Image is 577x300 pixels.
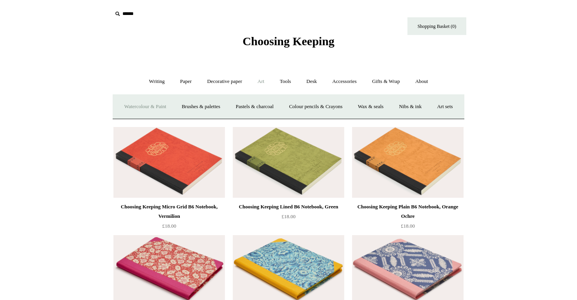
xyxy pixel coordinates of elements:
[228,96,281,117] a: Pastels & charcoal
[113,127,225,198] img: Choosing Keeping Micro Grid B6 Notebook, Vermilion
[113,127,225,198] a: Choosing Keeping Micro Grid B6 Notebook, Vermilion Choosing Keeping Micro Grid B6 Notebook, Vermi...
[352,127,464,198] img: Choosing Keeping Plain B6 Notebook, Orange Ochre
[243,35,334,48] span: Choosing Keeping
[392,96,429,117] a: Nibs & ink
[354,202,462,221] div: Choosing Keeping Plain B6 Notebook, Orange Ochre
[351,96,391,117] a: Wax & seals
[235,202,342,212] div: Choosing Keeping Lined B6 Notebook, Green
[117,96,173,117] a: Watercolour & Paint
[365,71,407,92] a: Gifts & Wrap
[250,71,271,92] a: Art
[142,71,172,92] a: Writing
[352,127,464,198] a: Choosing Keeping Plain B6 Notebook, Orange Ochre Choosing Keeping Plain B6 Notebook, Orange Ochre
[162,223,176,229] span: £18.00
[401,223,415,229] span: £18.00
[115,202,223,221] div: Choosing Keeping Micro Grid B6 Notebook, Vermilion
[352,202,464,234] a: Choosing Keeping Plain B6 Notebook, Orange Ochre £18.00
[299,71,324,92] a: Desk
[282,96,349,117] a: Colour pencils & Crayons
[430,96,460,117] a: Art sets
[407,17,466,35] a: Shopping Basket (0)
[243,41,334,46] a: Choosing Keeping
[200,71,249,92] a: Decorative paper
[233,202,344,234] a: Choosing Keeping Lined B6 Notebook, Green £18.00
[233,127,344,198] img: Choosing Keeping Lined B6 Notebook, Green
[173,71,199,92] a: Paper
[113,202,225,234] a: Choosing Keeping Micro Grid B6 Notebook, Vermilion £18.00
[281,213,296,219] span: £18.00
[175,96,227,117] a: Brushes & palettes
[233,127,344,198] a: Choosing Keeping Lined B6 Notebook, Green Choosing Keeping Lined B6 Notebook, Green
[408,71,435,92] a: About
[325,71,364,92] a: Accessories
[273,71,298,92] a: Tools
